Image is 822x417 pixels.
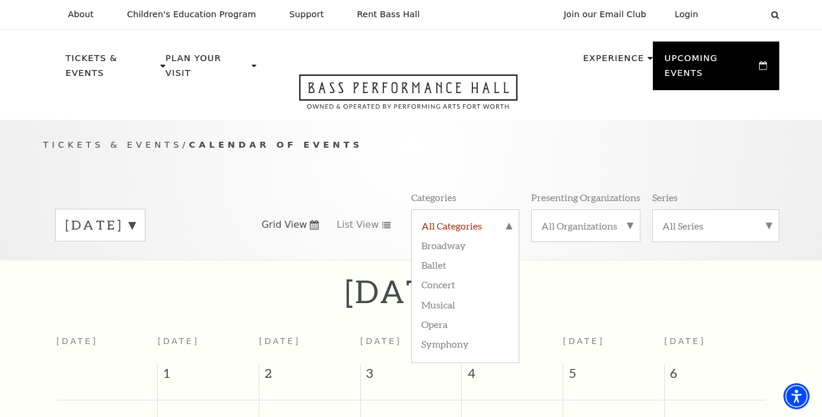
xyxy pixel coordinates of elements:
label: All Organizations [541,219,630,232]
p: Upcoming Events [665,51,757,87]
span: 2 [259,364,360,388]
label: Broadway [421,235,509,254]
p: About [68,9,94,20]
span: [DATE] [563,336,605,346]
span: Tickets & Events [43,139,183,149]
span: [DATE] [664,336,706,346]
span: Calendar of Events [189,139,363,149]
div: Accessibility Menu [783,383,810,409]
th: [DATE] [56,329,158,364]
p: Series [652,191,678,203]
p: Tickets & Events [66,51,158,87]
span: 3 [361,364,462,388]
p: Rent Bass Hall [357,9,420,20]
span: [DATE] [360,336,402,346]
span: 4 [462,364,563,388]
label: Opera [421,314,509,333]
p: Support [290,9,324,20]
p: Plan Your Visit [166,51,249,87]
label: Symphony [421,333,509,353]
p: Categories [411,191,456,203]
label: Concert [421,274,509,294]
p: Children's Education Program [127,9,256,20]
span: 1 [158,364,259,388]
span: 5 [563,364,664,388]
p: Experience [583,51,644,72]
label: All Series [662,219,769,232]
label: Musical [421,294,509,314]
label: All Categories [421,219,509,235]
h2: [DATE] [345,272,457,310]
label: Ballet [421,254,509,274]
p: / [43,138,779,152]
select: Select: [718,9,760,20]
label: [DATE] [65,216,135,234]
p: Presenting Organizations [531,191,640,203]
span: List View [337,218,379,231]
span: [DATE] [158,336,199,346]
span: Grid View [262,218,307,231]
span: [DATE] [259,336,300,346]
span: 6 [665,364,766,388]
a: Open this option [256,74,560,120]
